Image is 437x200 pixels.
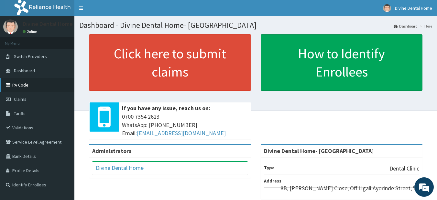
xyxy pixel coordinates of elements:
[122,104,210,112] b: If you have any issue, reach us on:
[264,147,374,155] strong: Divine Dental Home- [GEOGRAPHIC_DATA]
[383,4,391,12] img: User Image
[137,129,226,137] a: [EMAIL_ADDRESS][DOMAIN_NAME]
[389,164,419,173] p: Dental Clinic
[79,21,432,29] h1: Dashboard - Divine Dental Home- [GEOGRAPHIC_DATA]
[122,112,248,137] span: 0700 7354 2623 WhatsApp: [PHONE_NUMBER] Email:
[14,53,47,59] span: Switch Providers
[394,23,418,29] a: Dashboard
[264,178,281,184] b: Address
[92,147,131,155] b: Administrators
[395,5,432,11] span: Divine Dental Home
[264,165,275,171] b: Type
[280,184,419,193] p: 8B, [PERSON_NAME] Close, Off Ligali Ayorinde Street, V/I
[3,19,18,34] img: User Image
[14,111,26,116] span: Tariffs
[89,34,251,91] a: Click here to submit claims
[14,68,35,74] span: Dashboard
[418,23,432,29] li: Here
[96,164,144,171] a: Divine Dental Home
[23,29,38,34] a: Online
[14,96,27,102] span: Claims
[261,34,423,91] a: How to Identify Enrollees
[23,21,73,27] p: Divine Dental Home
